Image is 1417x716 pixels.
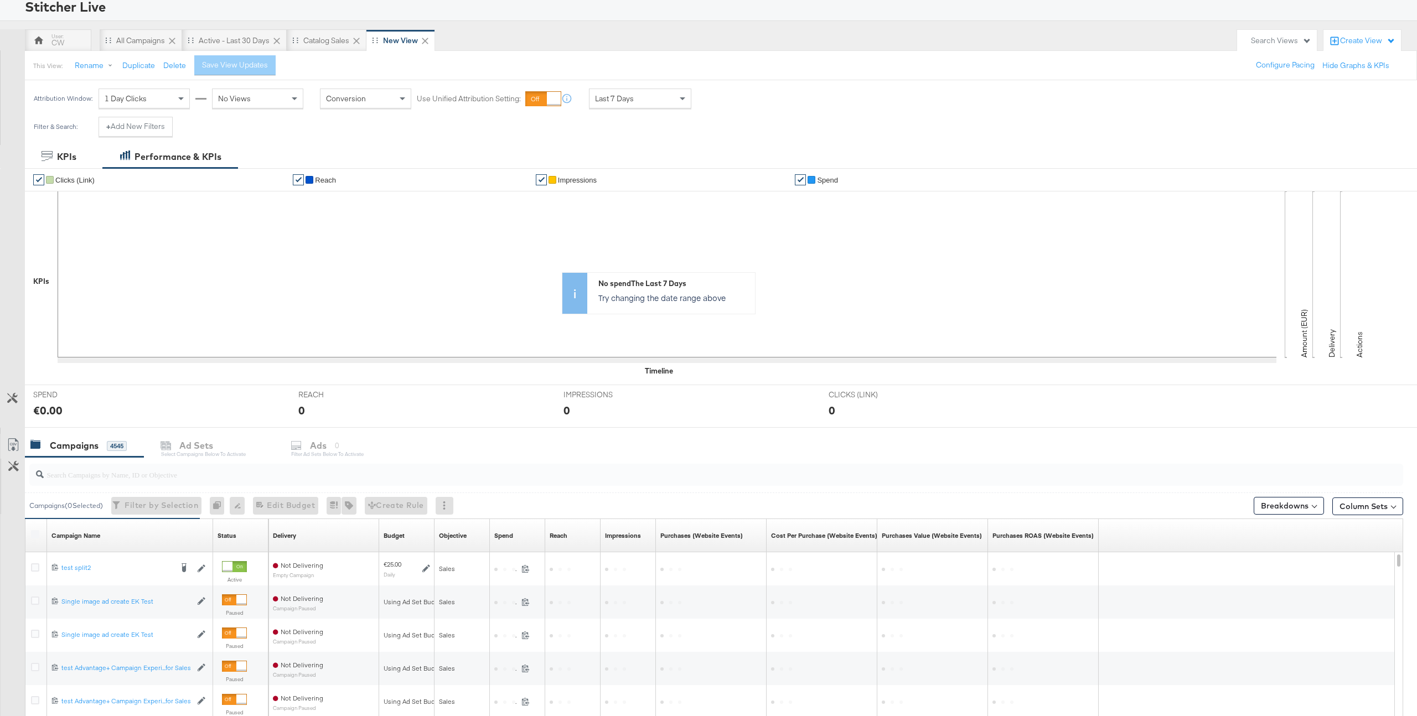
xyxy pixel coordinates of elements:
div: Purchases ROAS (Website Events) [992,531,1094,540]
div: Drag to reorder tab [105,37,111,43]
div: Performance & KPIs [135,151,221,163]
div: 0 [298,402,305,418]
div: New View [383,35,418,46]
label: Active [222,576,247,583]
sub: Empty Campaign [273,572,323,578]
input: Search Campaigns by Name, ID or Objective [44,459,1274,481]
span: Impressions [558,176,597,184]
span: Not Delivering [281,661,323,669]
sub: Campaign Paused [273,705,323,711]
div: Drag to reorder tab [188,37,194,43]
span: Sales [439,664,455,672]
div: Drag to reorder tab [372,37,378,43]
button: Hide Graphs & KPIs [1322,60,1389,71]
div: Cost Per Purchase (Website Events) [771,531,877,540]
div: €25.00 [384,560,401,569]
a: The total value of the purchase actions tracked by your Custom Audience pixel on your website aft... [882,531,982,540]
span: Sales [439,631,455,639]
span: Spend [817,176,838,184]
span: Sales [439,564,455,573]
a: test Advantage+ Campaign Experi...for Sales [61,697,192,706]
div: Using Ad Set Budget [384,631,445,640]
span: Clicks (Link) [55,176,95,184]
span: Not Delivering [281,627,323,636]
div: Filter & Search: [33,123,78,131]
a: The maximum amount you're willing to spend on your ads, on average each day or over the lifetime ... [384,531,405,540]
div: CW [51,38,64,48]
button: Rename [67,56,125,76]
a: Your campaign's objective. [439,531,467,540]
label: Paused [222,676,247,683]
span: Not Delivering [281,594,323,603]
div: Using Ad Set Budget [384,697,445,706]
sub: Daily [384,571,395,578]
div: Impressions [605,531,641,540]
button: Configure Pacing [1248,55,1322,75]
div: Create View [1340,35,1395,46]
sub: Campaign Paused [273,672,323,678]
div: Delivery [273,531,296,540]
a: test split2 [61,563,172,574]
span: Reach [315,176,336,184]
span: SPEND [33,390,116,400]
div: 0 [829,402,835,418]
span: Conversion [326,94,366,103]
label: Use Unified Attribution Setting: [417,94,521,104]
span: Sales [439,697,455,705]
a: ✔ [293,174,304,185]
a: Single image ad create EK Test [61,597,192,606]
a: The number of times a purchase was made tracked by your Custom Audience pixel on your website aft... [660,531,743,540]
a: The total value of the purchase actions divided by spend tracked by your Custom Audience pixel on... [992,531,1094,540]
div: Active - Last 30 Days [199,35,270,46]
a: Single image ad create EK Test [61,630,192,640]
label: Paused [222,609,247,616]
a: test Advantage+ Campaign Experi...for Sales [61,663,192,673]
button: Column Sets [1332,497,1403,515]
div: Budget [384,531,405,540]
a: The number of times your ad was served. On mobile apps an ad is counted as served the first time ... [605,531,641,540]
span: No Views [218,94,251,103]
span: IMPRESSIONS [563,390,647,400]
div: Attribution Window: [33,95,93,102]
div: 4545 [107,441,127,451]
div: Drag to reorder tab [292,37,298,43]
sub: Campaign Paused [273,605,323,611]
div: Catalog Sales [303,35,349,46]
span: Sales [439,598,455,606]
sub: Campaign Paused [273,639,323,645]
button: Duplicate [122,60,155,71]
a: The number of people your ad was served to. [550,531,567,540]
span: Last 7 Days [595,94,634,103]
span: Not Delivering [281,694,323,702]
div: This View: [33,61,63,70]
div: All Campaigns [116,35,165,46]
a: The total amount spent to date. [494,531,513,540]
div: Single image ad create EK Test [61,630,192,639]
a: Shows the current state of your Ad Campaign. [218,531,236,540]
div: Campaigns [50,439,99,452]
a: ✔ [536,174,547,185]
span: REACH [298,390,381,400]
label: Paused [222,642,247,650]
button: +Add New Filters [99,117,173,137]
div: Purchases Value (Website Events) [882,531,982,540]
div: No spend The Last 7 Days [598,278,749,289]
div: Single image ad create EK Test [61,597,192,606]
button: Delete [163,60,186,71]
span: 1 Day Clicks [105,94,147,103]
p: Try changing the date range above [598,292,749,303]
div: 0 [563,402,570,418]
div: Purchases (Website Events) [660,531,743,540]
a: The average cost for each purchase tracked by your Custom Audience pixel on your website after pe... [771,531,877,540]
span: CLICKS (LINK) [829,390,912,400]
div: Spend [494,531,513,540]
span: Not Delivering [281,561,323,569]
div: Campaigns ( 0 Selected) [29,501,103,511]
div: 0 [210,497,230,515]
a: ✔ [795,174,806,185]
div: €0.00 [33,402,63,418]
div: Reach [550,531,567,540]
a: ✔ [33,174,44,185]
